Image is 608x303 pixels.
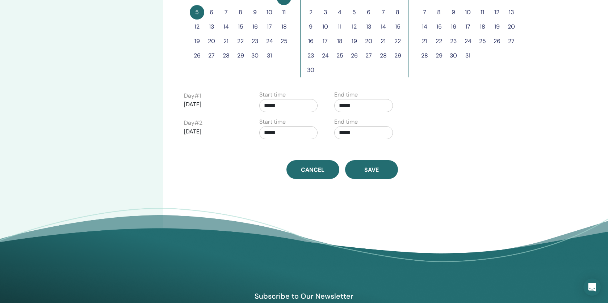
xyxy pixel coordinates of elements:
button: 15 [432,20,446,34]
button: 13 [204,20,219,34]
button: 15 [390,20,405,34]
h4: Subscribe to Our Newsletter [221,291,388,301]
button: 26 [190,48,204,63]
button: 27 [204,48,219,63]
button: Save [345,160,398,179]
label: Start time [259,90,286,99]
button: 11 [475,5,490,20]
button: 2 [303,5,318,20]
button: 29 [390,48,405,63]
button: 30 [446,48,461,63]
label: Start time [259,118,286,126]
button: 13 [361,20,376,34]
button: 31 [262,48,277,63]
button: 18 [277,20,291,34]
button: 26 [490,34,504,48]
p: [DATE] [184,100,243,109]
button: 22 [390,34,405,48]
button: 10 [262,5,277,20]
button: 24 [461,34,475,48]
button: 13 [504,5,519,20]
button: 8 [390,5,405,20]
button: 14 [376,20,390,34]
label: End time [334,118,358,126]
button: 9 [303,20,318,34]
button: 4 [332,5,347,20]
button: 8 [432,5,446,20]
button: 21 [376,34,390,48]
span: Cancel [301,166,324,174]
button: 22 [432,34,446,48]
button: 17 [318,34,332,48]
button: 5 [347,5,361,20]
button: 10 [461,5,475,20]
button: 7 [376,5,390,20]
button: 30 [248,48,262,63]
button: 25 [475,34,490,48]
button: 28 [219,48,233,63]
button: 9 [248,5,262,20]
button: 6 [204,5,219,20]
button: 28 [417,48,432,63]
button: 25 [332,48,347,63]
button: 19 [190,34,204,48]
button: 14 [417,20,432,34]
button: 23 [303,48,318,63]
button: 19 [490,20,504,34]
button: 20 [504,20,519,34]
button: 7 [417,5,432,20]
button: 11 [332,20,347,34]
button: 24 [262,34,277,48]
button: 21 [417,34,432,48]
button: 23 [248,34,262,48]
button: 14 [219,20,233,34]
button: 10 [318,20,332,34]
button: 19 [347,34,361,48]
label: Day # 1 [184,91,201,100]
button: 12 [490,5,504,20]
span: Save [364,166,379,174]
button: 20 [204,34,219,48]
button: 17 [461,20,475,34]
button: 6 [361,5,376,20]
label: Day # 2 [184,119,202,127]
a: Cancel [286,160,339,179]
button: 11 [277,5,291,20]
button: 16 [303,34,318,48]
button: 18 [475,20,490,34]
button: 16 [446,20,461,34]
button: 29 [432,48,446,63]
button: 15 [233,20,248,34]
button: 5 [190,5,204,20]
button: 25 [277,34,291,48]
button: 26 [347,48,361,63]
div: Open Intercom Messenger [583,278,601,296]
button: 27 [361,48,376,63]
button: 9 [446,5,461,20]
button: 21 [219,34,233,48]
button: 12 [190,20,204,34]
button: 29 [233,48,248,63]
button: 17 [262,20,277,34]
button: 12 [347,20,361,34]
button: 31 [461,48,475,63]
button: 20 [361,34,376,48]
button: 30 [303,63,318,77]
button: 27 [504,34,519,48]
button: 7 [219,5,233,20]
label: End time [334,90,358,99]
button: 24 [318,48,332,63]
button: 23 [446,34,461,48]
p: [DATE] [184,127,243,136]
button: 22 [233,34,248,48]
button: 3 [318,5,332,20]
button: 18 [332,34,347,48]
button: 16 [248,20,262,34]
button: 28 [376,48,390,63]
button: 8 [233,5,248,20]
